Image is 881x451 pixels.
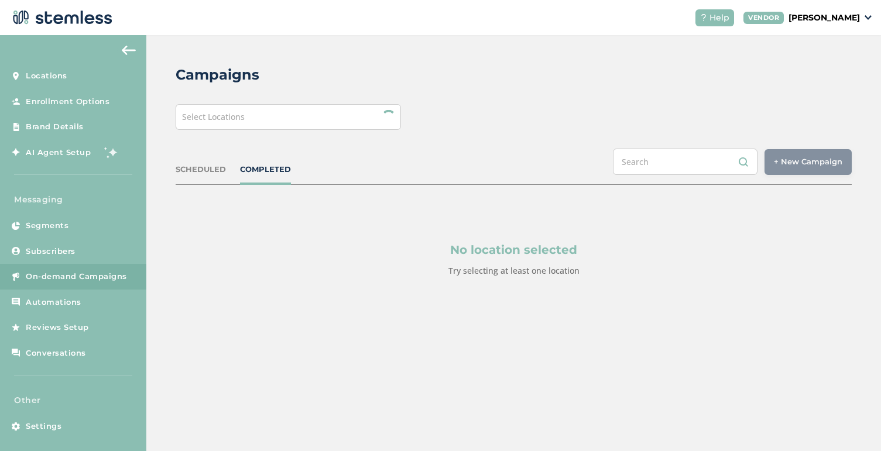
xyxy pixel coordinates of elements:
[26,271,127,283] span: On-demand Campaigns
[26,421,61,432] span: Settings
[176,164,226,175] div: SCHEDULED
[26,322,89,333] span: Reviews Setup
[232,241,796,259] p: No location selected
[182,111,245,122] span: Select Locations
[613,149,757,175] input: Search
[240,164,291,175] div: COMPLETED
[26,347,86,359] span: Conversations
[26,147,91,159] span: AI Agent Setup
[448,265,580,276] label: Try selecting at least one location
[26,297,81,308] span: Automations
[26,220,68,232] span: Segments
[9,6,112,29] img: logo-dark-0685b13c.svg
[709,12,729,24] span: Help
[176,64,259,85] h2: Campaigns
[822,395,881,451] iframe: Chat Widget
[26,246,76,257] span: Subscribers
[122,46,136,55] img: icon-arrow-back-accent-c549486e.svg
[700,14,707,21] img: icon-help-white-03924b79.svg
[26,121,84,133] span: Brand Details
[743,12,784,24] div: VENDOR
[100,140,123,164] img: glitter-stars-b7820f95.gif
[26,96,109,108] span: Enrollment Options
[26,70,67,82] span: Locations
[789,12,860,24] p: [PERSON_NAME]
[865,15,872,20] img: icon_down-arrow-small-66adaf34.svg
